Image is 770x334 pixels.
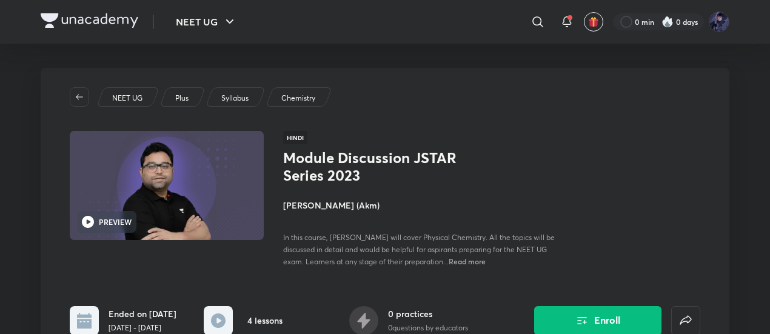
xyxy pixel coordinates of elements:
a: Chemistry [280,93,318,104]
h6: PREVIEW [99,216,132,227]
span: In this course, [PERSON_NAME] will cover Physical Chemistry. All the topics will be discussed in ... [283,233,555,266]
img: streak [661,16,674,28]
p: Plus [175,93,189,104]
h4: [PERSON_NAME] (Akm) [283,199,555,212]
p: Syllabus [221,93,249,104]
h6: Ended on [DATE] [109,307,176,320]
p: Chemistry [281,93,315,104]
span: Hindi [283,131,307,144]
h6: 4 lessons [247,314,283,327]
button: avatar [584,12,603,32]
a: Company Logo [41,13,138,31]
img: avatar [588,16,599,27]
p: [DATE] - [DATE] [109,322,176,333]
h6: 0 practices [388,307,468,320]
a: Plus [173,93,191,104]
img: Mayank Singh [709,12,729,32]
a: NEET UG [110,93,145,104]
img: Thumbnail [68,130,266,241]
p: NEET UG [112,93,142,104]
img: Company Logo [41,13,138,28]
button: NEET UG [169,10,244,34]
a: Syllabus [219,93,251,104]
span: Read more [449,256,486,266]
p: 0 questions by educators [388,322,468,333]
h1: Module Discussion JSTAR Series 2023 [283,149,481,184]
